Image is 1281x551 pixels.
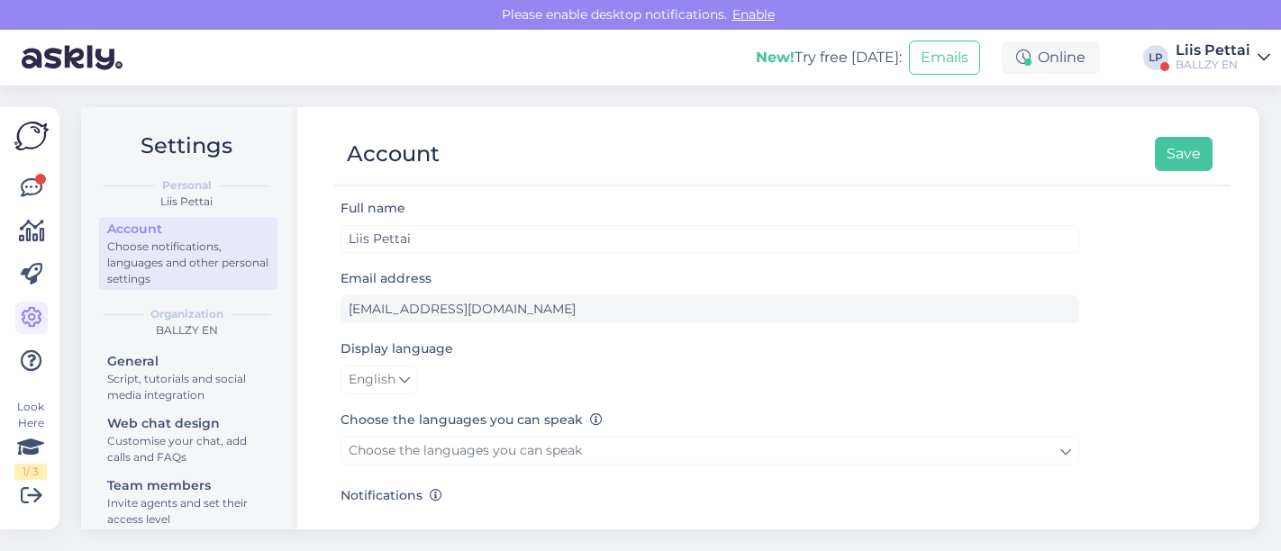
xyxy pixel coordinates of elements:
[909,41,980,75] button: Emails
[341,225,1079,253] input: Enter name
[107,239,269,287] div: Choose notifications, languages and other personal settings
[341,437,1079,465] a: Choose the languages you can speak
[347,137,440,171] div: Account
[341,295,1079,323] input: Enter email
[341,269,432,288] label: Email address
[349,442,582,458] span: Choose the languages you can speak
[756,47,902,68] div: Try free [DATE]:
[95,129,277,163] h2: Settings
[341,366,418,394] a: English
[14,399,47,480] div: Look Here
[95,322,277,339] div: BALLZY EN
[727,6,780,23] span: Enable
[1002,41,1100,74] div: Online
[107,495,269,528] div: Invite agents and set their access level
[107,352,269,371] div: General
[341,199,405,218] label: Full name
[1176,58,1250,72] div: BALLZY EN
[150,306,223,322] b: Organization
[14,464,47,480] div: 1 / 3
[1176,43,1270,72] a: Liis PettaiBALLZY EN
[107,414,269,433] div: Web chat design
[1155,137,1213,171] button: Save
[99,349,277,406] a: GeneralScript, tutorials and social media integration
[99,474,277,530] a: Team membersInvite agents and set their access level
[341,411,603,429] label: Choose the languages you can speak
[107,371,269,403] div: Script, tutorials and social media integration
[389,512,675,541] label: Get email when customer starts a chat
[341,339,453,358] label: Display language
[349,370,395,390] span: English
[99,217,277,290] a: AccountChoose notifications, languages and other personal settings
[14,122,49,150] img: Askly Logo
[107,476,269,495] div: Team members
[341,486,442,505] label: Notifications
[1176,43,1250,58] div: Liis Pettai
[1143,45,1168,70] div: LP
[756,49,795,66] b: New!
[95,194,277,210] div: Liis Pettai
[99,411,277,468] a: Web chat designCustomise your chat, add calls and FAQs
[107,433,269,465] div: Customise your chat, add calls and FAQs
[107,220,269,239] div: Account
[162,177,212,194] b: Personal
